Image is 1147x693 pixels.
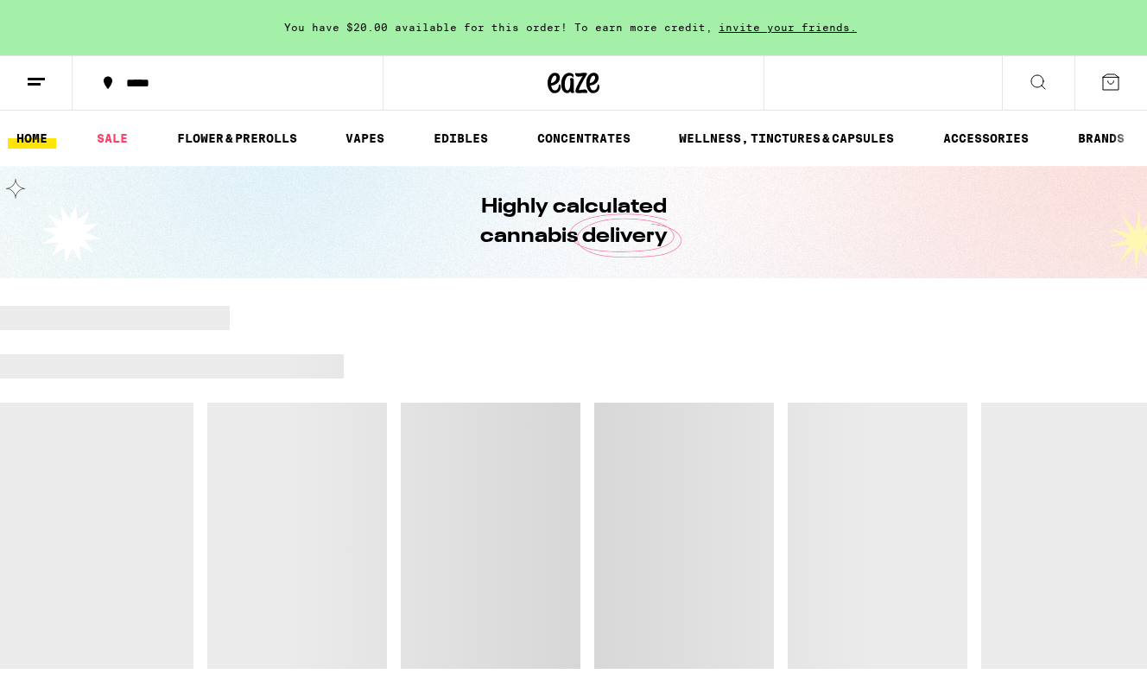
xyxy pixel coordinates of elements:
a: EDIBLES [425,128,497,149]
a: VAPES [337,128,393,149]
a: CONCENTRATES [529,128,639,149]
a: BRANDS [1069,128,1133,149]
h1: Highly calculated cannabis delivery [431,193,716,251]
a: WELLNESS, TINCTURES & CAPSULES [670,128,903,149]
a: FLOWER & PREROLLS [168,128,306,149]
span: You have $20.00 available for this order! To earn more credit, [284,22,713,33]
a: HOME [8,128,56,149]
a: ACCESSORIES [935,128,1037,149]
a: SALE [88,128,136,149]
span: invite your friends. [713,22,863,33]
